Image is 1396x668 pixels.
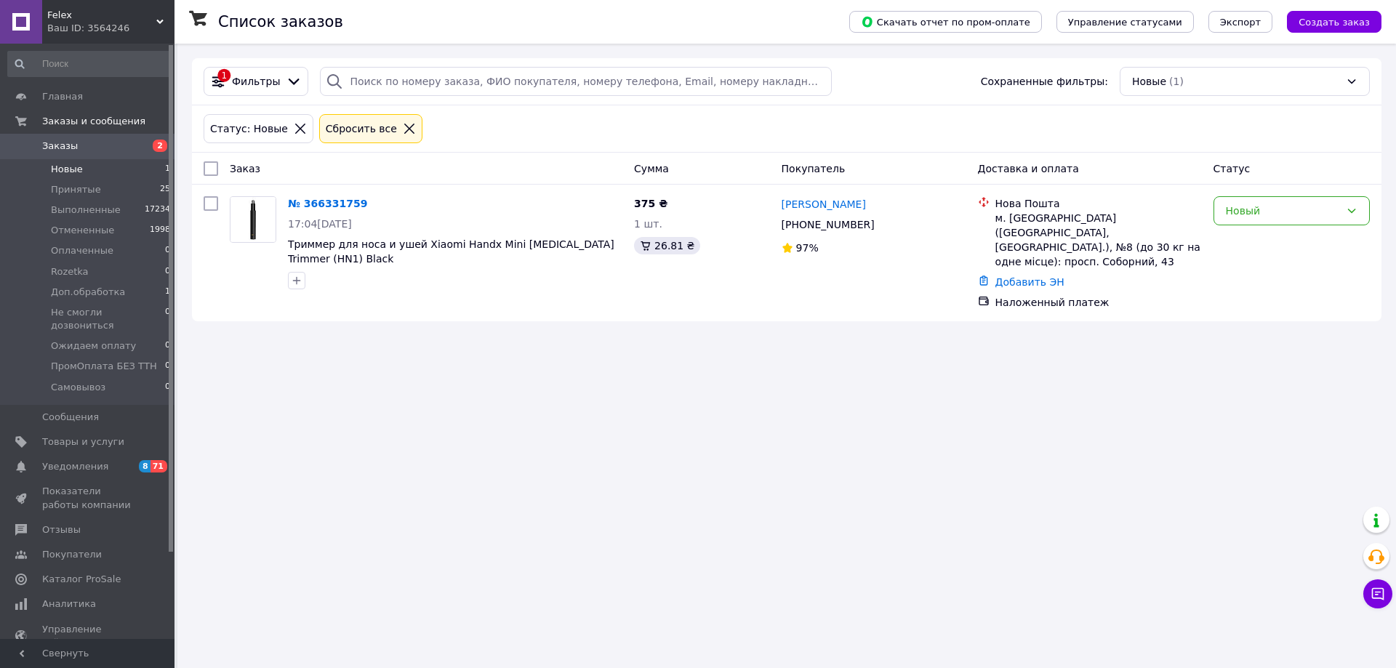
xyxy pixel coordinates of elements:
span: 375 ₴ [634,198,667,209]
span: ПромОплата БЕЗ ТТН [51,360,157,373]
span: 0 [165,244,170,257]
span: Сумма [634,163,669,174]
button: Создать заказ [1287,11,1381,33]
span: Сохраненные фильтры: [981,74,1108,89]
span: Не смогли дозвониться [51,306,165,332]
span: Покупатели [42,548,102,561]
span: Оплаченные [51,244,113,257]
span: 0 [165,360,170,373]
span: 17234 [145,204,170,217]
span: 1 шт. [634,218,662,230]
span: Товары и услуги [42,435,124,448]
span: Доп.обработка [51,286,125,299]
span: Создать заказ [1299,17,1370,28]
span: Отзывы [42,523,81,536]
span: Покупатель [782,163,846,174]
span: Ожидаем оплату [51,339,136,353]
span: Сообщения [42,411,99,424]
span: 8 [139,460,151,472]
span: Выполненные [51,204,121,217]
span: Принятые [51,183,101,196]
span: Показатели работы компании [42,485,135,511]
span: Скачать отчет по пром-оплате [861,15,1030,28]
span: Отмененные [51,224,114,237]
a: [PERSON_NAME] [782,197,866,212]
span: Каталог ProSale [42,573,121,586]
div: Новый [1226,203,1340,219]
a: Создать заказ [1272,15,1381,27]
span: Заказы [42,140,78,153]
span: 2 [153,140,167,152]
span: 17:04[DATE] [288,218,352,230]
a: Триммер для носа и ушей Xiaomi Handx Mini [MEDICAL_DATA] Trimmer (HN1) Black [288,238,614,265]
span: Статус [1214,163,1251,174]
span: 0 [165,381,170,394]
span: 1998 [150,224,170,237]
div: Сбросить все [323,121,400,137]
span: [PHONE_NUMBER] [782,219,875,230]
div: Наложенный платеж [995,295,1202,310]
input: Поиск [7,51,172,77]
div: Статус: Новые [207,121,291,137]
img: Фото товару [230,197,276,242]
span: Новые [51,163,83,176]
span: 0 [165,306,170,332]
span: Управление статусами [1068,17,1182,28]
span: Экспорт [1220,17,1261,28]
button: Чат с покупателем [1363,579,1392,608]
span: 71 [151,460,167,472]
span: 25 [160,183,170,196]
a: № 366331759 [288,198,367,209]
span: 0 [165,265,170,278]
div: Ваш ID: 3564246 [47,22,174,35]
span: Аналитика [42,597,96,611]
h1: Список заказов [218,13,343,31]
span: 1 [165,286,170,299]
div: 26.81 ₴ [634,237,700,254]
span: 97% [796,242,819,254]
span: Заказ [230,163,260,174]
div: Нова Пошта [995,196,1202,211]
a: Фото товару [230,196,276,243]
span: Самовывоз [51,381,105,394]
div: м. [GEOGRAPHIC_DATA] ([GEOGRAPHIC_DATA], [GEOGRAPHIC_DATA].), №8 (до 30 кг на одне місце): просп.... [995,211,1202,269]
span: Управление сайтом [42,623,135,649]
button: Экспорт [1208,11,1272,33]
span: 1 [165,163,170,176]
button: Управление статусами [1056,11,1194,33]
span: Уведомления [42,460,108,473]
span: 0 [165,339,170,353]
span: Заказы и сообщения [42,115,145,128]
span: Главная [42,90,83,103]
span: Доставка и оплата [978,163,1079,174]
span: (1) [1169,76,1184,87]
span: Фильтры [232,74,280,89]
span: Новые [1132,74,1166,89]
input: Поиск по номеру заказа, ФИО покупателя, номеру телефона, Email, номеру накладной [320,67,832,96]
span: Rozetka [51,265,89,278]
a: Добавить ЭН [995,276,1064,288]
button: Скачать отчет по пром-оплате [849,11,1042,33]
span: Felex [47,9,156,22]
